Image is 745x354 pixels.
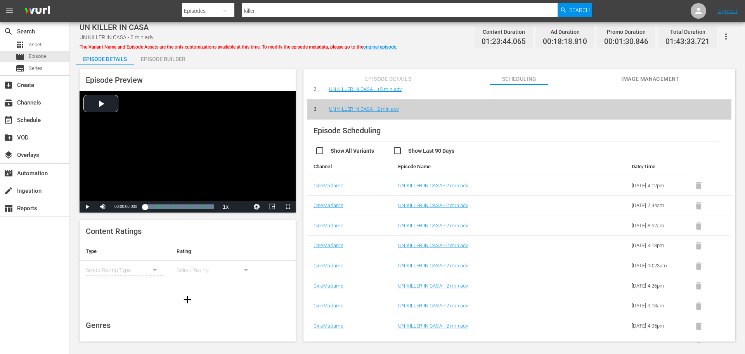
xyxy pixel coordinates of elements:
[280,201,296,213] button: Fullscreen
[76,50,134,68] div: Episode Details
[604,37,648,46] span: 00:01:30.846
[625,296,689,316] td: [DATE] 9:13am
[314,183,343,188] a: CineMadame
[4,186,13,195] span: Ingestion
[359,74,418,84] span: Episode Details
[314,283,343,289] a: CineMadame
[16,40,25,49] span: Asset
[314,202,343,208] a: CineMadame
[398,283,468,289] a: UN KILLER IN CASA - 2 min adv
[86,321,111,330] span: Genres
[19,2,56,20] img: ans4CAIJ8jUAAAAAAAAAAAAAAAAAAAAAAAAgQb4GAAAAAAAAAAAAAAAAAAAAAAAAJMjXAAAAAAAAAAAAAAAAAAAAAAAAgAT5G...
[329,86,402,92] a: UN KILLER IN CASA - +5 min adv
[398,242,468,248] a: UN KILLER IN CASA - 2 min adv
[665,37,710,46] span: 01:43:33.721
[16,52,25,61] span: Episode
[80,23,149,32] span: UN KILLER IN CASA
[80,91,296,213] div: Video Player
[5,6,14,16] span: menu
[625,176,689,196] td: [DATE] 4:12pm
[114,204,137,209] span: 00:00:00.000
[314,323,343,329] a: CineMadame
[249,201,265,213] button: Jump To Time
[134,50,192,68] div: Episode Builder
[265,201,280,213] button: Picture-in-Picture
[482,37,526,46] span: 01:23:44.065
[621,74,679,84] span: Image Management
[145,204,214,209] div: Progress Bar
[218,201,234,213] button: Playback Rate
[4,27,13,36] span: Search
[490,74,548,84] span: Scheduling
[80,44,397,50] span: The Variant Name and Episode Assets are the only customizations available at this time. To modify...
[80,34,154,40] span: UN KILLER IN CASA - 2 min adv
[4,115,13,125] span: Schedule
[76,50,134,65] button: Episode Details
[398,263,468,269] a: UN KILLER IN CASA - 2 min adv
[625,236,689,256] td: [DATE] 4:13pm
[569,3,590,17] span: Search
[4,133,13,142] span: VOD
[307,157,392,176] th: Channel
[717,8,738,14] a: Sign Out
[625,157,689,176] th: Date/Time
[543,37,587,46] span: 00:18:18.810
[4,80,13,90] span: Create
[4,98,13,107] span: Channels
[80,242,296,285] table: simple table
[134,50,192,65] button: Episode Builder
[363,44,396,50] a: original episode
[398,323,468,329] a: UN KILLER IN CASA - 2 min adv
[4,150,13,160] span: Overlays
[543,26,587,37] div: Ad Duration
[86,227,142,236] span: Content Ratings
[307,99,323,120] td: 3
[625,276,689,296] td: [DATE] 4:26pm
[314,303,343,309] a: CineMadame
[29,65,43,72] span: Series
[392,157,583,176] th: Episode Name
[29,52,46,60] span: Episode
[625,316,689,336] td: [DATE] 4:05pm
[398,183,468,188] a: UN KILLER IN CASA - 2 min adv
[314,263,343,269] a: CineMadame
[665,26,710,37] div: Total Duration
[625,216,689,236] td: [DATE] 8:52am
[314,223,343,228] a: CineMadame
[482,26,526,37] div: Content Duration
[398,202,468,208] a: UN KILLER IN CASA - 2 min adv
[604,26,648,37] div: Promo Duration
[80,201,95,213] button: Play
[29,41,42,49] span: Asset
[86,75,143,85] span: Episode Preview
[170,242,261,261] th: Rating
[4,204,13,213] span: Reports
[398,303,468,309] a: UN KILLER IN CASA - 2 min adv
[398,223,468,228] a: UN KILLER IN CASA - 2 min adv
[314,242,343,248] a: CineMadame
[307,79,323,99] td: 2
[80,242,170,261] th: Type
[314,126,381,135] span: Episode Scheduling
[329,106,399,112] a: UN KILLER IN CASA - 2 min adv
[625,256,689,276] td: [DATE] 10:23am
[625,196,689,216] td: [DATE] 7:44am
[16,64,25,73] span: Series
[4,169,13,178] span: Automation
[558,3,592,17] button: Search
[95,201,111,213] button: Mute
